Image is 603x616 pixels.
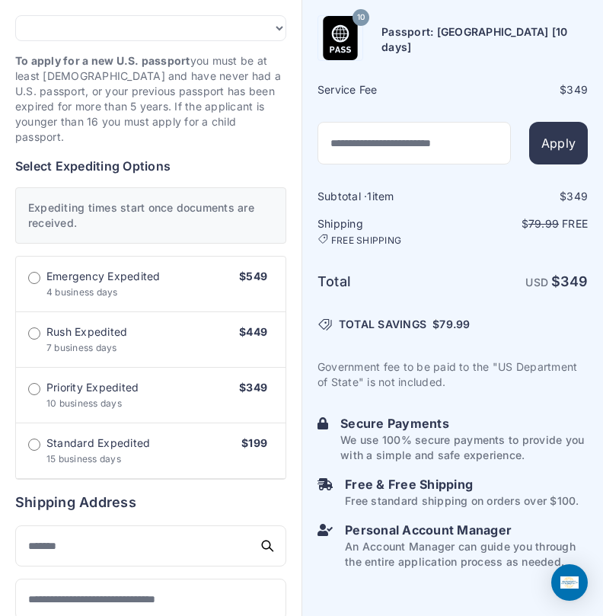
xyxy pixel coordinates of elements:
button: Apply [529,122,588,164]
img: Product Name [318,16,362,60]
strong: $ [551,273,588,289]
p: We use 100% secure payments to provide you with a simple and safe experience. [340,432,588,463]
h6: Total [317,271,451,292]
span: USD [525,276,548,289]
span: Standard Expedited [46,436,150,451]
p: Free standard shipping on orders over $100. [345,493,579,509]
span: 1 [367,190,372,203]
span: $ [432,317,470,332]
h6: Shipping [317,216,451,247]
strong: To apply for a new U.S. passport [15,54,190,67]
span: 349 [560,273,588,289]
span: $349 [239,381,267,394]
span: 10 [357,8,365,27]
div: Open Intercom Messenger [551,564,588,601]
h6: Subtotal · item [317,189,451,204]
span: TOTAL SAVINGS [339,317,426,332]
span: 79.99 [528,217,559,230]
p: Government fee to be paid to the "US Department of State" is not included. [317,359,588,390]
span: $449 [239,325,267,338]
h6: Select Expediting Options [15,157,286,175]
div: $ [455,189,589,204]
h6: Secure Payments [340,414,588,432]
span: 4 business days [46,286,118,298]
div: Expediting times start once documents are received. [15,187,286,244]
span: Priority Expedited [46,380,139,395]
h1: Passports and Visas [24,55,253,85]
h6: Service Fee [317,82,451,97]
span: $199 [241,436,267,449]
span: 10 business days [46,397,122,409]
h6: Free & Free Shipping [345,475,579,493]
p: you must be at least [DEMOGRAPHIC_DATA] and have never had a U.S. passport, or your previous pass... [15,53,286,145]
span: 7 business days [46,342,117,353]
span: Emergency Expedited [46,269,161,284]
span: 349 [566,83,588,96]
div: $ [455,82,589,97]
h6: Personal Account Manager [345,521,588,539]
h6: Shipping Address [15,492,286,513]
span: 349 [566,190,588,203]
span: 15 business days [46,453,121,464]
span: Free [562,217,588,230]
span: 79.99 [439,318,470,330]
span: $549 [239,270,267,282]
span: Rush Expedited [46,324,127,340]
p: $ [455,216,589,231]
p: An Account Manager can guide you through the entire application process as needed. [345,539,588,570]
h6: Passport: [GEOGRAPHIC_DATA] [10 days] [381,24,588,55]
span: FREE SHIPPING [331,235,401,247]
